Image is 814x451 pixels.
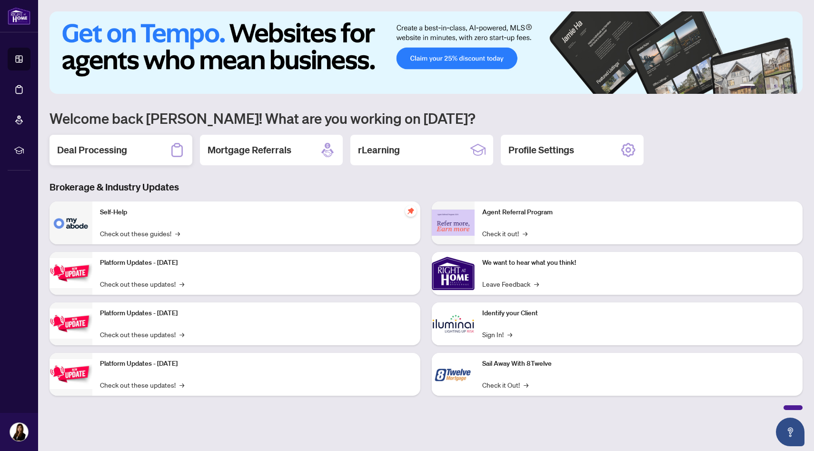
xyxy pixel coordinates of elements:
p: We want to hear what you think! [482,258,795,268]
span: → [179,380,184,390]
button: Open asap [776,418,804,446]
img: Slide 0 [50,11,803,94]
img: Profile Icon [10,423,28,441]
p: Agent Referral Program [482,207,795,218]
img: Agent Referral Program [432,210,475,236]
p: Self-Help [100,207,413,218]
span: → [524,380,528,390]
h1: Welcome back [PERSON_NAME]! What are you working on [DATE]? [50,109,803,127]
h2: Mortgage Referrals [208,143,291,157]
span: → [523,228,527,239]
span: pushpin [405,205,417,217]
img: Platform Updates - July 8, 2025 [50,309,92,339]
img: Identify your Client [432,302,475,345]
h2: Profile Settings [508,143,574,157]
span: → [534,279,539,289]
button: 4 [774,84,778,88]
button: 1 [740,84,755,88]
span: → [179,329,184,340]
img: Platform Updates - July 21, 2025 [50,258,92,288]
a: Check it Out!→ [482,380,528,390]
h3: Brokerage & Industry Updates [50,180,803,194]
span: → [179,279,184,289]
button: 6 [789,84,793,88]
p: Identify your Client [482,308,795,319]
a: Sign In!→ [482,329,512,340]
h2: rLearning [358,143,400,157]
p: Platform Updates - [DATE] [100,359,413,369]
span: → [507,329,512,340]
img: Platform Updates - June 23, 2025 [50,359,92,389]
a: Check out these updates!→ [100,329,184,340]
p: Platform Updates - [DATE] [100,258,413,268]
span: → [175,228,180,239]
p: Sail Away With 8Twelve [482,359,795,369]
button: 5 [782,84,785,88]
p: Platform Updates - [DATE] [100,308,413,319]
img: Self-Help [50,201,92,244]
img: We want to hear what you think! [432,252,475,295]
button: 3 [766,84,770,88]
a: Check out these updates!→ [100,380,184,390]
img: logo [8,7,30,25]
button: 2 [759,84,763,88]
img: Sail Away With 8Twelve [432,353,475,396]
a: Check out these updates!→ [100,279,184,289]
a: Leave Feedback→ [482,279,539,289]
h2: Deal Processing [57,143,127,157]
a: Check out these guides!→ [100,228,180,239]
a: Check it out!→ [482,228,527,239]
